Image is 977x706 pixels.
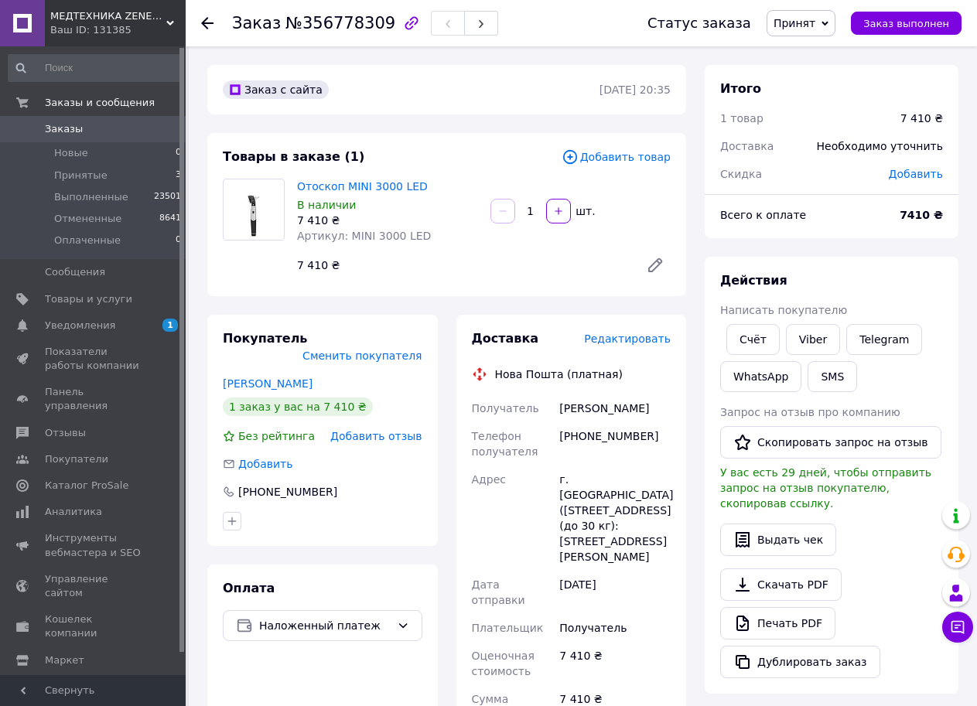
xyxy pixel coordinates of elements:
button: Выдать чек [720,524,836,556]
span: Отмененные [54,212,121,226]
span: Добавить товар [562,148,671,165]
div: Заказ с сайта [223,80,329,99]
span: Заказ [232,14,281,32]
span: Заказы [45,122,83,136]
span: Телефон получателя [472,430,538,458]
span: 1 [162,319,178,332]
span: Оплата [223,581,275,595]
button: Дублировать заказ [720,646,880,678]
div: Статус заказа [647,15,751,31]
a: Печать PDF [720,607,835,639]
span: Скидка [720,168,762,180]
div: Получатель [556,614,674,642]
button: SMS [808,361,857,392]
a: Telegram [846,324,922,355]
span: Итого [720,81,761,96]
span: Дата отправки [472,578,525,606]
span: Покупатели [45,452,108,466]
time: [DATE] 20:35 [600,84,671,96]
input: Поиск [8,54,183,82]
span: №356778309 [285,14,395,32]
span: Редактировать [584,333,671,345]
span: Товары и услуги [45,292,132,306]
a: [PERSON_NAME] [223,377,313,390]
div: 7 410 ₴ [297,213,478,228]
div: 1 заказ у вас на 7 410 ₴ [223,397,373,416]
span: Выполненные [54,190,128,204]
span: Заказы и сообщения [45,96,155,110]
span: Доставка [720,140,774,152]
span: Принятые [54,169,108,182]
div: 7 410 ₴ [900,111,943,126]
span: МЕДТЕХНИКА ZENET-ДНЕПР - Медицинское и массажное оборудование [50,9,166,23]
div: г. [GEOGRAPHIC_DATA] ([STREET_ADDRESS] (до 30 кг): [STREET_ADDRESS][PERSON_NAME] [556,466,674,571]
div: 7 410 ₴ [291,254,634,276]
span: Запрос на отзыв про компанию [720,406,900,418]
span: Адрес [472,473,506,486]
span: У вас есть 29 дней, чтобы отправить запрос на отзыв покупателю, скопировав ссылку. [720,466,931,510]
div: Необходимо уточнить [808,129,952,163]
span: Отзывы [45,426,86,440]
span: Плательщик [472,622,544,634]
a: Отоскоп MINI 3000 LED [297,180,428,193]
span: Принят [774,17,815,29]
div: [DATE] [556,571,674,614]
span: Добавить [238,458,292,470]
span: Добавить [889,168,943,180]
button: Заказ выполнен [851,12,962,35]
span: 3 [176,169,181,182]
a: Viber [786,324,840,355]
span: Получатель [472,402,539,414]
b: 7410 ₴ [900,209,943,221]
div: Нова Пошта (платная) [491,367,627,382]
div: 7 410 ₴ [556,642,674,685]
div: [PHONE_NUMBER] [556,422,674,466]
span: Новые [54,146,88,160]
span: Товары в заказе (1) [223,149,364,164]
span: 8641 [159,212,181,226]
span: Оплаченные [54,234,121,247]
span: Артикул: MINI 3000 LED [297,230,431,242]
span: Покупатель [223,331,307,346]
span: Написать покупателю [720,304,847,316]
span: 0 [176,146,181,160]
span: Кошелек компании [45,612,143,640]
a: WhatsApp [720,361,801,392]
span: Сообщения [45,265,105,279]
span: Действия [720,273,787,288]
span: Без рейтинга [238,430,315,442]
span: Всего к оплате [720,209,806,221]
span: Добавить отзыв [330,430,422,442]
div: [PERSON_NAME] [556,394,674,422]
a: Редактировать [640,250,671,281]
span: Уведомления [45,319,115,333]
button: Чат с покупателем [942,612,973,643]
span: Каталог ProSale [45,479,128,493]
span: Заказ выполнен [863,18,949,29]
span: Инструменты вебмастера и SEO [45,531,143,559]
span: Оценочная стоимость [472,650,535,677]
div: Ваш ID: 131385 [50,23,186,37]
span: Наложенный платеж [259,617,391,634]
span: Управление сайтом [45,572,143,600]
span: Сменить покупателя [302,350,422,362]
span: 1 товар [720,112,763,124]
img: Отоскоп MINI 3000 LED [224,179,284,240]
span: Показатели работы компании [45,345,143,373]
a: Скачать PDF [720,568,842,601]
span: Доставка [472,331,539,346]
span: 23501 [154,190,181,204]
span: Аналитика [45,505,102,519]
span: В наличии [297,199,356,211]
div: [PHONE_NUMBER] [237,484,339,500]
div: Вернуться назад [201,15,214,31]
div: шт. [572,203,597,219]
button: Скопировать запрос на отзыв [720,426,941,459]
span: 0 [176,234,181,247]
span: Панель управления [45,385,143,413]
button: Cчёт [726,324,780,355]
span: Маркет [45,653,84,667]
